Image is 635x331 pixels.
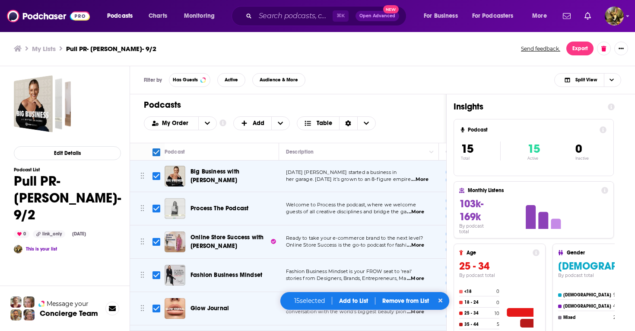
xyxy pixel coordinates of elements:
button: Show More Button [614,42,628,55]
img: Big Business with Brittney Saunders [165,166,185,186]
img: Barbara Profile [23,309,35,321]
a: My Lists [32,45,56,53]
a: Fashion [446,305,471,312]
button: Send feedback. [518,45,563,52]
h4: 9 [613,292,616,298]
button: open menu [101,9,144,23]
button: Active [217,73,245,87]
button: Open AdvancedNew [356,11,399,21]
button: Audience & More [252,73,305,87]
h4: Age [467,250,529,256]
a: Online Store Success with [PERSON_NAME] [190,233,276,251]
p: Inactive [575,156,589,161]
h4: [DEMOGRAPHIC_DATA] [563,292,612,298]
h4: 0 [496,289,499,294]
h3: Filter by [144,77,162,83]
div: Podcast [165,147,185,157]
h2: Choose View [297,116,376,130]
h4: 0 [496,300,499,305]
img: Fashion Business Mindset [165,265,185,286]
a: Podchaser - Follow, Share and Rate Podcasts [7,8,90,24]
a: Business [446,231,473,238]
span: Table [317,120,332,126]
a: Show notifications dropdown [581,9,594,23]
a: This is your list [26,246,57,252]
span: her garage. [DATE] it’s grown to an 8-figure empire [286,176,411,182]
h4: Monthly Listens [468,187,597,193]
span: ⌘ K [333,10,349,22]
div: [DATE] [69,231,89,238]
span: Fashion Business Mindset is your FROW seat to 'real' [286,268,412,274]
a: Arts [446,264,462,271]
h4: 18 - 24 [464,300,495,305]
div: Search podcasts, credits, & more... [240,6,415,26]
button: Choose View [554,73,621,87]
h4: By podcast total [459,273,540,278]
span: Active [225,77,238,82]
span: Podcasts [107,10,133,22]
button: open menu [178,9,226,23]
span: 0 [575,141,582,156]
span: For Podcasters [472,10,514,22]
h3: Podcast List [14,167,121,173]
img: Process The Podcast [165,198,185,219]
a: Show additional information [219,119,226,127]
span: Toggle select row [152,238,160,246]
span: Big Business with [PERSON_NAME] [190,168,239,184]
img: Glow Journal [165,298,185,319]
button: Move [140,235,145,248]
span: More [532,10,547,22]
img: Online Store Success with Jodie Minto [165,231,185,252]
a: Beauty [446,280,470,286]
h4: [DEMOGRAPHIC_DATA] [563,304,611,309]
span: Open Advanced [359,14,395,18]
a: Entrepreneur [446,205,485,212]
h4: By podcast total [459,223,495,235]
span: Message your [47,299,89,308]
h4: 5 [497,321,499,327]
span: guests of all creative disciplines and bridge the ga [286,209,406,215]
img: Jon Profile [10,309,22,321]
h1: Insights [454,101,601,112]
span: ...More [407,275,424,282]
a: Entrepreneur [446,246,485,253]
span: Welcome to Process the podcast, where we welcome [286,202,416,208]
div: link_only [33,230,65,238]
img: Jules Profile [23,296,35,308]
h2: + Add [233,116,290,130]
a: Show notifications dropdown [559,9,574,23]
span: For Business [424,10,458,22]
button: open menu [418,9,469,23]
button: open menu [467,9,526,23]
span: Audience & More [260,77,298,82]
h4: <18 [464,289,495,294]
h4: 35 - 44 [464,322,495,327]
h4: 2 [613,315,616,320]
span: [DATE] [PERSON_NAME] started a business in [286,169,397,175]
span: conversation with the world’s biggest beauty pion [286,309,406,315]
span: Ready to take your e-commerce brand to the next level? [286,235,423,241]
button: Show profile menu [605,6,624,26]
span: Has Guests [173,77,198,82]
h4: 10 [495,311,499,316]
img: User Profile [605,6,624,26]
span: Online Store Success with [PERSON_NAME] [190,234,264,250]
span: Toggle select row [152,305,160,312]
a: Business [446,197,473,204]
img: Sydney Stern [14,245,22,254]
h1: Podcasts [144,100,425,110]
a: Fashion [446,272,471,279]
span: Toggle select row [152,205,160,212]
span: stories from Designers, Brands, Entrepreneurs, Ma [286,275,406,281]
span: Toggle select row [152,271,160,279]
span: ...More [407,242,424,249]
div: 0 [14,230,29,238]
a: Pull PR- Jane Lu- 9/2 [14,75,71,132]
